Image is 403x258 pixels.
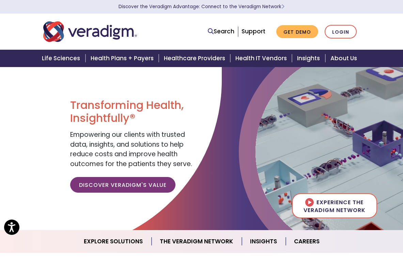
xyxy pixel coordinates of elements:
a: Search [208,27,234,36]
a: Insights [242,233,286,250]
a: Careers [286,233,328,250]
a: Life Sciences [38,50,86,67]
a: Explore Solutions [76,233,152,250]
a: Get Demo [276,25,318,38]
a: Healthcare Providers [160,50,231,67]
a: About Us [326,50,365,67]
a: Login [325,25,357,39]
span: Empowering our clients with trusted data, insights, and solutions to help reduce costs and improv... [70,130,192,168]
a: Insights [293,50,326,67]
a: Support [242,27,265,35]
span: Learn More [281,3,284,10]
a: Discover Veradigm's Value [70,177,175,193]
a: Discover the Veradigm Advantage: Connect to the Veradigm NetworkLearn More [119,3,284,10]
a: The Veradigm Network [152,233,242,250]
a: Health Plans + Payers [87,50,160,67]
h1: Transforming Health, Insightfully® [70,99,196,125]
a: Health IT Vendors [231,50,293,67]
img: Veradigm logo [43,20,137,43]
